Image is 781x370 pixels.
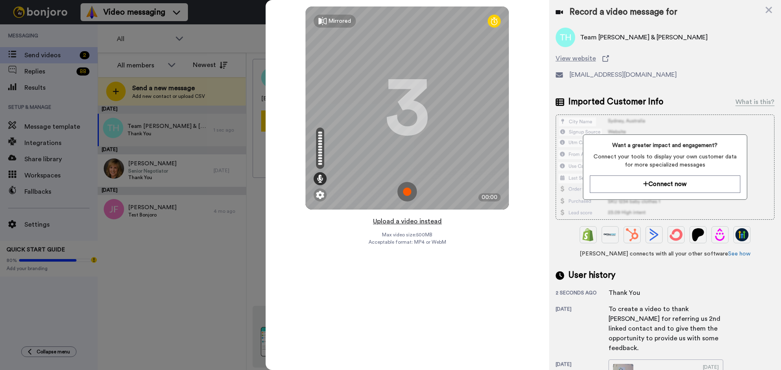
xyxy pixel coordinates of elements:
div: 00:00 [478,193,501,201]
span: [EMAIL_ADDRESS][DOMAIN_NAME] [569,70,677,80]
span: Connect your tools to display your own customer data for more specialized messages [590,153,740,169]
div: 2 seconds ago [556,290,609,298]
div: What is this? [735,97,774,107]
img: Shopify [582,228,595,241]
div: [DATE] [556,306,609,353]
img: ic_gear.svg [316,191,324,199]
img: ic_record_start.svg [397,182,417,201]
img: ConvertKit [670,228,683,241]
div: 3 [385,78,430,138]
span: View website [556,54,596,63]
img: Drip [713,228,726,241]
img: Ontraport [604,228,617,241]
span: Want a greater impact and engagement? [590,141,740,149]
a: See how [728,251,750,257]
button: Connect now [590,175,740,193]
img: Hubspot [626,228,639,241]
div: Thank You [609,288,649,298]
div: To create a video to thank [PERSON_NAME] for referring us 2nd linked contact and to give them the... [609,304,739,353]
span: Max video size: 500 MB [382,232,432,238]
a: View website [556,54,774,63]
span: Imported Customer Info [568,96,663,108]
img: GoHighLevel [735,228,748,241]
button: Upload a video instead [371,216,444,227]
span: [PERSON_NAME] connects with all your other software [556,250,774,258]
span: Acceptable format: MP4 or WebM [369,239,446,245]
img: ActiveCampaign [648,228,661,241]
img: Patreon [692,228,705,241]
span: User history [568,269,615,281]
